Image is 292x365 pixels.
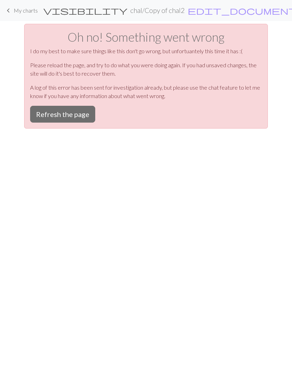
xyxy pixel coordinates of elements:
h2: chal / Copy of chal2 [130,6,185,14]
a: My charts [4,5,38,16]
p: I do my best to make sure things like this don't go wrong, but unfortuantely this time it has :( [30,47,262,55]
h1: Oh no! Something went wrong [30,30,262,44]
p: A log of this error has been sent for investigation already, but please use the chat feature to l... [30,83,262,100]
button: Refresh the page [30,106,95,123]
p: Please reload the page, and try to do what you were doing again. If you had unsaved changes, the ... [30,61,262,78]
span: My charts [14,7,38,14]
span: visibility [43,6,127,15]
span: keyboard_arrow_left [4,6,13,15]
